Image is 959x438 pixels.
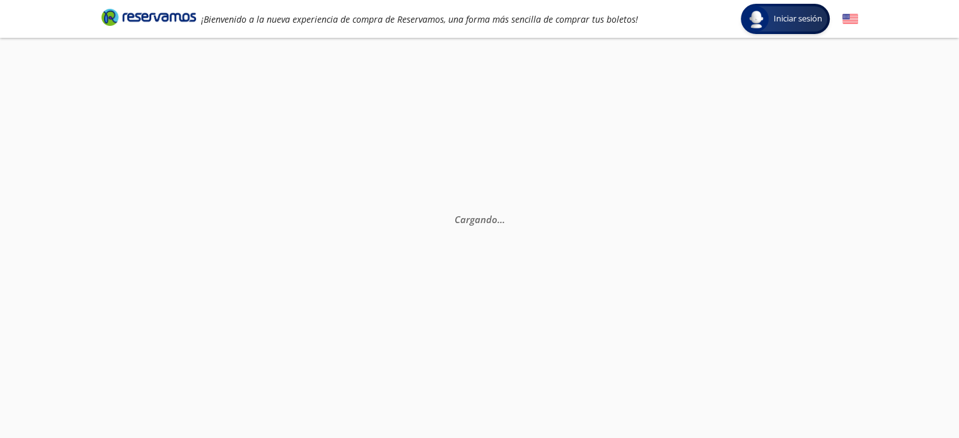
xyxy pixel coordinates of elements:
[769,13,827,25] span: Iniciar sesión
[102,8,196,26] i: Brand Logo
[497,212,499,225] span: .
[502,212,504,225] span: .
[102,8,196,30] a: Brand Logo
[454,212,504,225] em: Cargando
[499,212,502,225] span: .
[842,11,858,27] button: English
[201,13,638,25] em: ¡Bienvenido a la nueva experiencia de compra de Reservamos, una forma más sencilla de comprar tus...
